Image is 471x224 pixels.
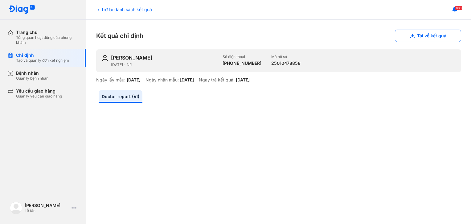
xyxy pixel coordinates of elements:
div: Mã hồ sơ [271,54,301,59]
button: Tải về kết quả [395,30,461,42]
div: [PERSON_NAME] [111,54,152,61]
div: Ngày lấy mẫu: [96,77,125,83]
div: Trang chủ [16,30,79,35]
div: Ngày nhận mẫu: [145,77,179,83]
div: [DATE] [127,77,141,83]
div: Quản lý yêu cầu giao hàng [16,94,62,99]
div: Bệnh nhân [16,70,48,76]
div: Yêu cầu giao hàng [16,88,62,94]
div: Lễ tân [25,208,69,213]
img: logo [9,5,35,15]
div: [PHONE_NUMBER] [223,60,261,66]
div: [PERSON_NAME] [25,203,69,208]
div: Tạo và quản lý đơn xét nghiệm [16,58,69,63]
div: Chỉ định [16,52,69,58]
div: [DATE] - Nữ [111,62,218,67]
div: Số điện thoại [223,54,261,59]
img: user-icon [101,54,109,62]
div: [DATE] [236,77,250,83]
div: Trở lại danh sách kết quả [96,6,152,13]
div: Tổng quan hoạt động của phòng khám [16,35,79,45]
a: Doctor report (VI) [99,90,142,103]
img: logo [10,202,22,214]
div: [DATE] [180,77,194,83]
div: 25010478858 [271,60,301,66]
div: Quản lý bệnh nhân [16,76,48,81]
span: 808 [455,6,462,10]
div: Ngày trả kết quả: [199,77,235,83]
div: Kết quả chỉ định [96,30,461,42]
